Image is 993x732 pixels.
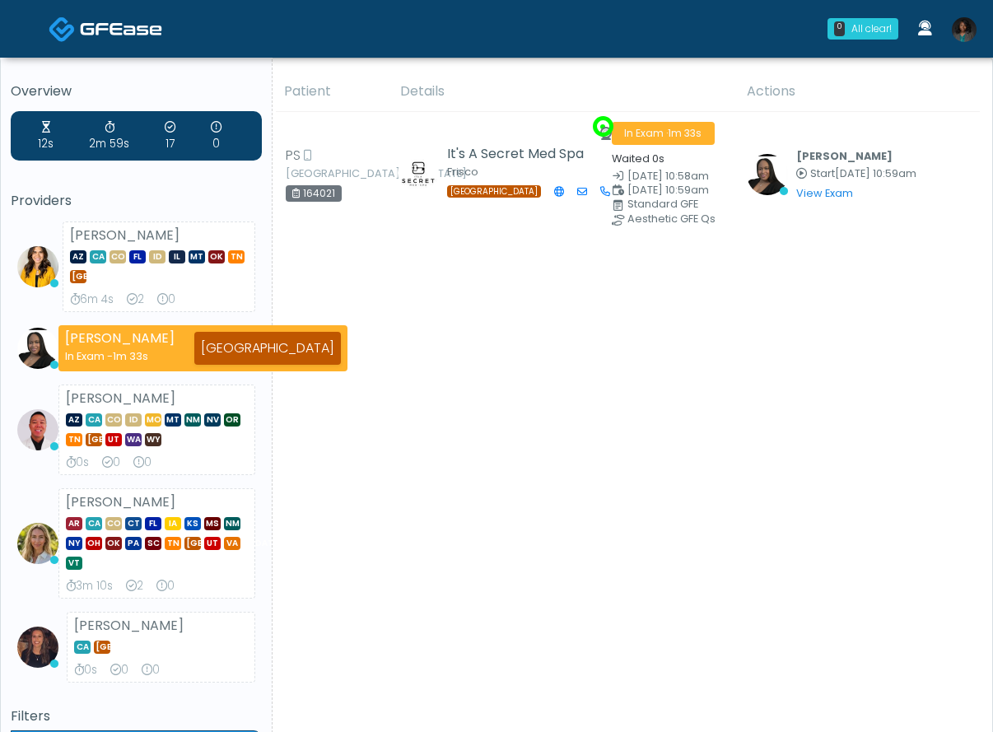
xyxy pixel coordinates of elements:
[145,517,161,530] span: FL
[204,517,221,530] span: MS
[70,291,114,308] div: 6m 4s
[11,193,262,208] h5: Providers
[74,641,91,654] span: CA
[286,169,376,179] small: [GEOGRAPHIC_DATA], [US_STATE]
[49,16,76,43] img: Docovia
[11,84,262,99] h5: Overview
[818,12,908,46] a: 0 All clear!
[286,146,301,166] span: PS
[165,537,181,550] span: TN
[189,250,205,263] span: MT
[105,433,122,446] span: UT
[142,662,160,678] div: 0
[851,21,892,36] div: All clear!
[66,557,82,570] span: VT
[80,21,162,37] img: Docovia
[145,433,161,446] span: WY
[113,349,148,363] span: 1m 33s
[184,517,201,530] span: KS
[737,72,980,112] th: Actions
[125,433,142,446] span: WA
[86,433,102,446] span: [GEOGRAPHIC_DATA]
[612,122,715,145] span: In Exam ·
[49,2,162,55] a: Docovia
[952,17,977,42] img: Rukayat Bojuwon
[747,154,788,195] img: Veronica Weatherspoon
[398,152,439,193] img: Amanda Creel
[70,270,86,283] span: [GEOGRAPHIC_DATA]
[211,119,221,152] div: 0
[66,517,82,530] span: AR
[102,455,120,471] div: 0
[86,517,102,530] span: CA
[157,291,175,308] div: 0
[447,165,478,179] small: Frisco
[90,250,106,263] span: CA
[125,517,142,530] span: CT
[165,517,181,530] span: IA
[156,578,175,594] div: 0
[796,149,893,163] b: [PERSON_NAME]
[274,72,390,112] th: Patient
[74,616,184,635] strong: [PERSON_NAME]
[94,641,110,654] span: [GEOGRAPHIC_DATA]
[184,537,201,550] span: [GEOGRAPHIC_DATA]
[66,537,82,550] span: NY
[612,152,664,166] small: Waited 0s
[184,413,201,427] span: NM
[834,21,845,36] div: 0
[11,709,262,724] h5: Filters
[194,332,341,365] div: [GEOGRAPHIC_DATA]
[66,433,82,446] span: TN
[86,413,102,427] span: CA
[133,455,152,471] div: 0
[66,578,113,594] div: 3m 10s
[110,662,128,678] div: 0
[286,185,342,202] div: 164021
[390,72,737,112] th: Details
[447,147,591,161] h5: It's A Secret Med Spa
[89,119,129,152] div: 2m 59s
[169,250,185,263] span: IL
[204,537,221,550] span: UT
[70,250,86,263] span: AZ
[17,409,58,450] img: Gerald Dungo
[627,214,743,224] div: Aesthetic GFE Qs
[835,166,916,180] span: [DATE] 10:59am
[17,627,58,668] img: Rozlyn Bauer
[125,413,142,427] span: ID
[204,413,221,427] span: NV
[17,523,58,564] img: Kacey Cornell
[810,166,835,180] span: Start
[145,537,161,550] span: SC
[105,517,122,530] span: CO
[110,250,126,263] span: CO
[125,537,142,550] span: PA
[66,492,175,511] strong: [PERSON_NAME]
[627,183,709,197] span: [DATE] 10:59am
[65,329,175,347] strong: [PERSON_NAME]
[126,578,143,594] div: 2
[86,537,102,550] span: OH
[66,455,89,471] div: 0s
[165,413,181,427] span: MT
[129,250,146,263] span: FL
[66,413,82,427] span: AZ
[447,185,541,198] span: [GEOGRAPHIC_DATA]
[127,291,144,308] div: 2
[796,186,853,200] a: View Exam
[149,250,165,263] span: ID
[17,328,58,369] img: Veronica Weatherspoon
[224,537,240,550] span: VA
[627,199,743,209] div: Standard GFE
[208,250,225,263] span: OK
[612,171,727,182] small: Date Created
[105,537,122,550] span: OK
[70,226,179,245] strong: [PERSON_NAME]
[224,517,240,530] span: NM
[38,119,54,152] div: 12s
[105,413,122,427] span: CO
[796,169,916,180] small: Started at
[228,250,245,263] span: TN
[65,348,175,364] div: In Exam -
